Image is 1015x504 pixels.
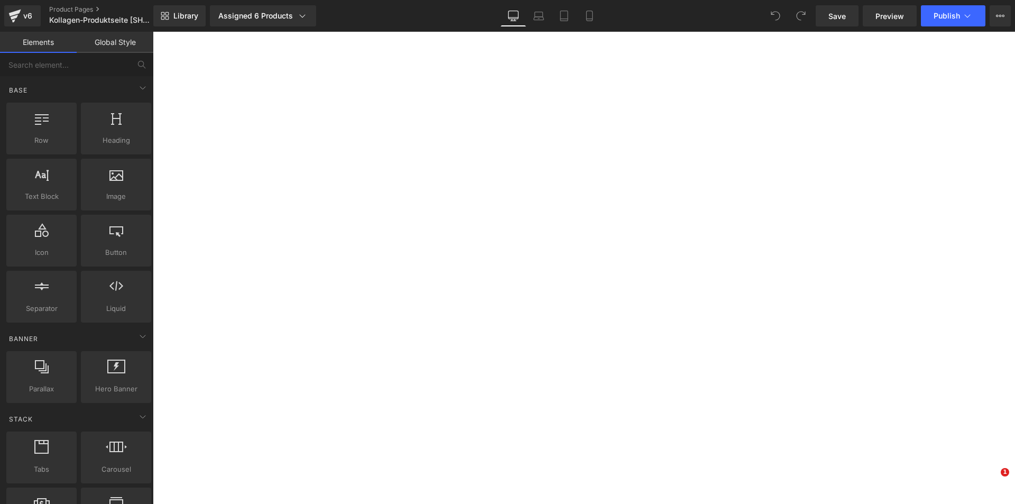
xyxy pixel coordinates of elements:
div: Assigned 6 Products [218,11,308,21]
a: Desktop [501,5,526,26]
span: Save [828,11,846,22]
iframe: Intercom live chat [979,468,1004,493]
span: Row [10,135,73,146]
span: Stack [8,414,34,424]
span: Preview [875,11,904,22]
span: Button [84,247,148,258]
button: Redo [790,5,811,26]
span: Publish [934,12,960,20]
a: New Library [153,5,206,26]
div: v6 [21,9,34,23]
span: Hero Banner [84,383,148,395]
span: Heading [84,135,148,146]
a: Global Style [77,32,153,53]
a: Laptop [526,5,551,26]
span: Parallax [10,383,73,395]
span: Tabs [10,464,73,475]
a: Mobile [577,5,602,26]
span: Banner [8,334,39,344]
span: Separator [10,303,73,314]
a: Tablet [551,5,577,26]
button: Publish [921,5,985,26]
a: Preview [863,5,917,26]
a: v6 [4,5,41,26]
span: Icon [10,247,73,258]
span: Base [8,85,29,95]
span: Library [173,11,198,21]
button: More [990,5,1011,26]
span: Text Block [10,191,73,202]
span: Liquid [84,303,148,314]
span: 1 [1001,468,1009,476]
a: Product Pages [49,5,171,14]
button: Undo [765,5,786,26]
span: Kollagen-Produktseite [SHOMUGO 2025-06] [49,16,151,24]
span: Carousel [84,464,148,475]
span: Image [84,191,148,202]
